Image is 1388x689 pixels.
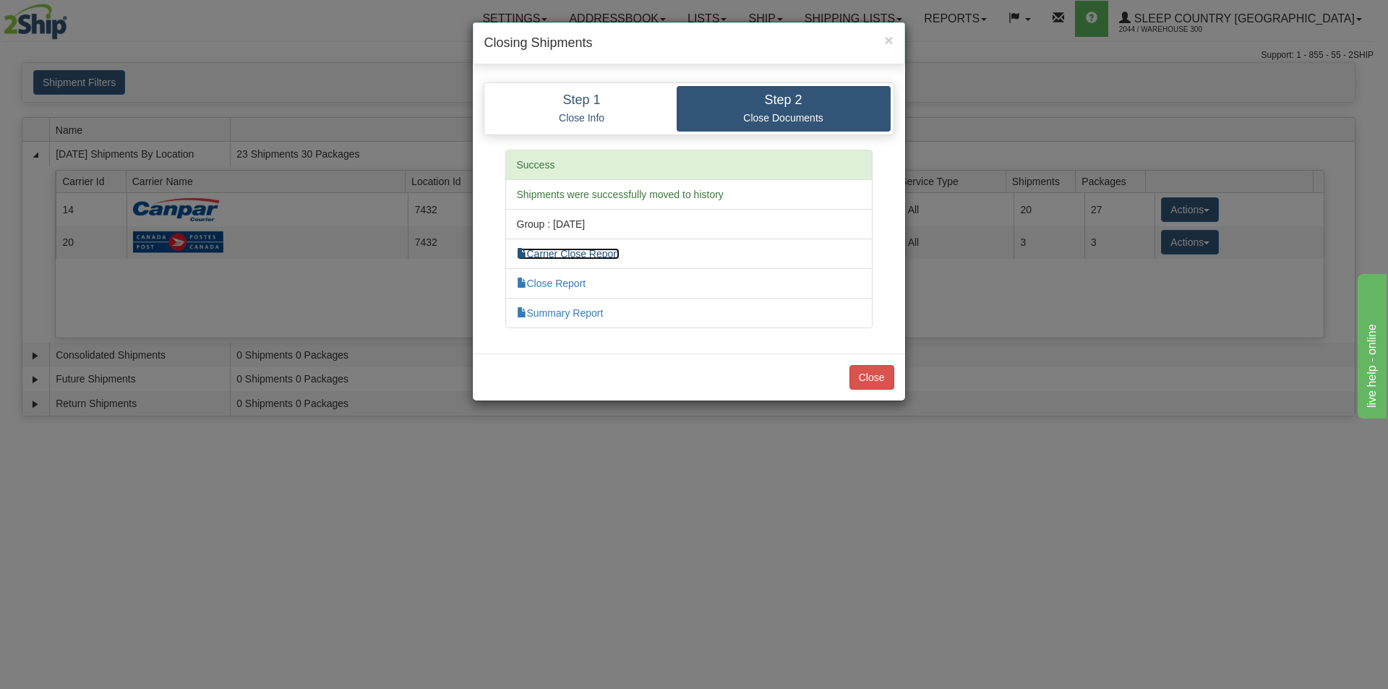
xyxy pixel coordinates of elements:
[498,93,666,108] h4: Step 1
[487,86,677,132] a: Step 1 Close Info
[505,179,873,210] li: Shipments were successfully moved to history
[687,93,880,108] h4: Step 2
[687,111,880,124] p: Close Documents
[517,307,604,319] a: Summary Report
[517,278,586,289] a: Close Report
[517,248,620,260] a: Carrier Close Report
[1355,270,1387,418] iframe: chat widget
[484,34,894,53] h4: Closing Shipments
[11,9,134,26] div: live help - online
[884,33,893,48] button: Close
[505,150,873,180] li: Success
[505,209,873,239] li: Group : [DATE]
[849,365,894,390] button: Close
[884,32,893,48] span: ×
[498,111,666,124] p: Close Info
[677,86,891,132] a: Step 2 Close Documents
